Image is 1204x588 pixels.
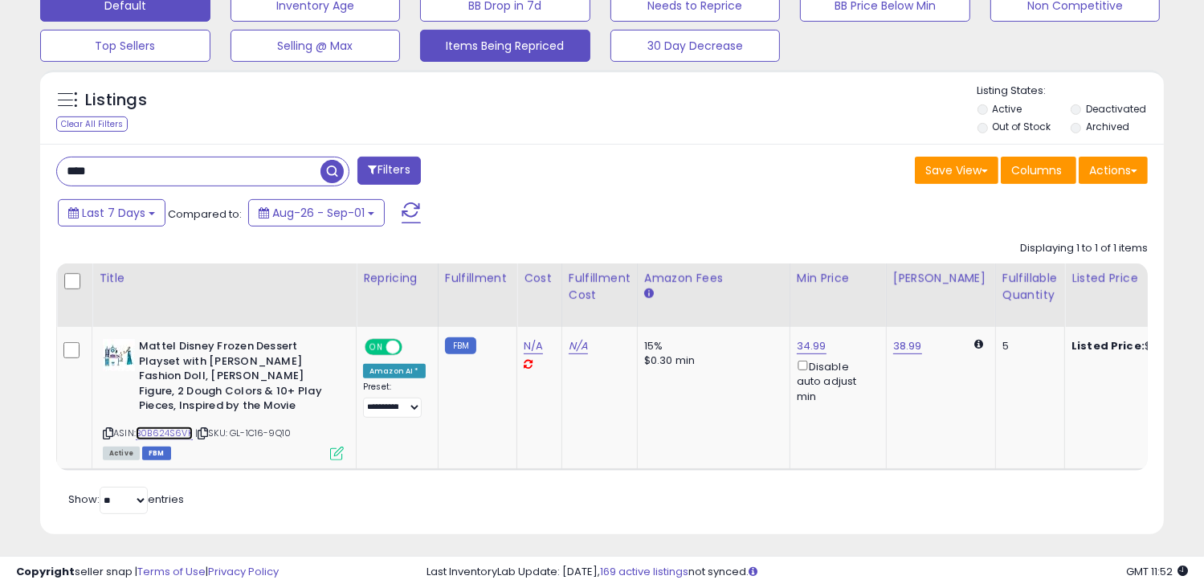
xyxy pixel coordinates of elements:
[524,338,543,354] a: N/A
[68,492,184,507] span: Show: entries
[168,206,242,222] span: Compared to:
[1011,162,1062,178] span: Columns
[16,564,75,579] strong: Copyright
[524,270,555,287] div: Cost
[248,199,385,227] button: Aug-26 - Sep-01
[139,339,334,418] b: Mattel Disney Frozen Dessert Playset with [PERSON_NAME] Fashion Doll, [PERSON_NAME] Figure, 2 Dou...
[893,270,989,287] div: [PERSON_NAME]
[569,270,631,304] div: Fulfillment Cost
[610,30,781,62] button: 30 Day Decrease
[992,102,1022,116] label: Active
[142,447,171,460] span: FBM
[137,564,206,579] a: Terms of Use
[797,338,826,354] a: 34.99
[1001,157,1076,184] button: Columns
[1002,270,1058,304] div: Fulfillable Quantity
[363,364,426,378] div: Amazon AI *
[40,30,210,62] button: Top Sellers
[445,270,510,287] div: Fulfillment
[58,199,165,227] button: Last 7 Days
[977,84,1164,99] p: Listing States:
[56,116,128,132] div: Clear All Filters
[363,270,431,287] div: Repricing
[644,353,777,368] div: $0.30 min
[797,357,874,404] div: Disable auto adjust min
[357,157,420,185] button: Filters
[272,205,365,221] span: Aug-26 - Sep-01
[103,339,135,371] img: 41OsF3uzsfL._SL40_.jpg
[1079,157,1148,184] button: Actions
[797,270,880,287] div: Min Price
[992,120,1051,133] label: Out of Stock
[600,564,688,579] a: 169 active listings
[195,427,291,439] span: | SKU: GL-1C16-9Q10
[85,89,147,112] h5: Listings
[644,339,777,353] div: 15%
[1086,120,1129,133] label: Archived
[644,287,654,301] small: Amazon Fees.
[103,339,344,458] div: ASIN:
[99,270,349,287] div: Title
[915,157,998,184] button: Save View
[445,337,476,354] small: FBM
[400,341,426,354] span: OFF
[893,338,922,354] a: 38.99
[1086,102,1146,116] label: Deactivated
[103,447,140,460] span: All listings currently available for purchase on Amazon
[208,564,279,579] a: Privacy Policy
[366,341,386,354] span: ON
[427,565,1188,580] div: Last InventoryLab Update: [DATE], not synced.
[1126,564,1188,579] span: 2025-09-10 11:52 GMT
[82,205,145,221] span: Last 7 Days
[1071,338,1145,353] b: Listed Price:
[1002,339,1052,353] div: 5
[644,270,783,287] div: Amazon Fees
[420,30,590,62] button: Items Being Repriced
[16,565,279,580] div: seller snap | |
[363,382,426,418] div: Preset:
[136,427,193,440] a: B0B624S6VK
[231,30,401,62] button: Selling @ Max
[1020,241,1148,256] div: Displaying 1 to 1 of 1 items
[569,338,588,354] a: N/A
